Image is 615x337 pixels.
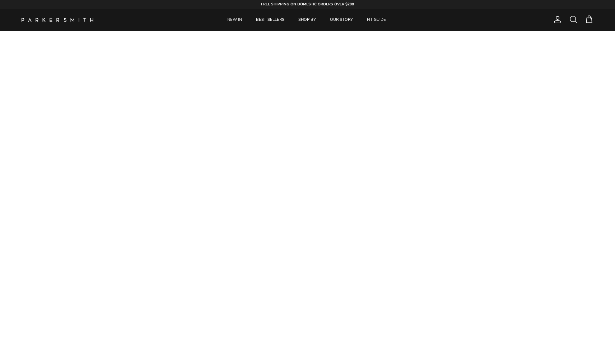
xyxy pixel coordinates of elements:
[107,9,507,31] div: Primary
[550,15,562,24] a: Account
[323,9,359,31] a: OUR STORY
[221,9,248,31] a: NEW IN
[292,9,322,31] a: SHOP BY
[22,18,93,22] a: Parker Smith
[360,9,392,31] a: FIT GUIDE
[250,9,291,31] a: BEST SELLERS
[261,2,354,7] strong: FREE SHIPPING ON DOMESTIC ORDERS OVER $200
